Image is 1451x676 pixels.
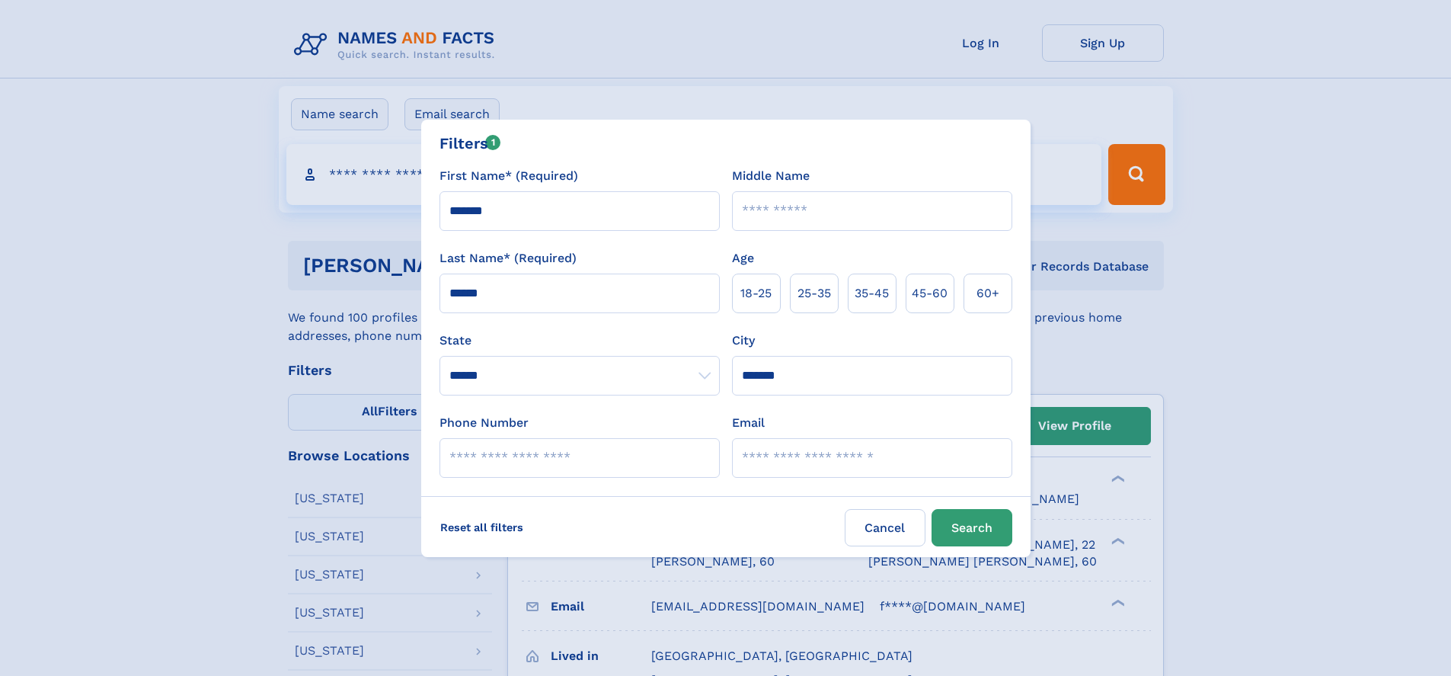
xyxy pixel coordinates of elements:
span: 18‑25 [740,284,772,303]
label: Last Name* (Required) [439,249,577,268]
button: Search [932,509,1012,546]
label: Email [732,414,765,432]
label: Age [732,249,754,268]
label: Phone Number [439,414,529,432]
span: 25‑35 [797,284,831,303]
span: 60+ [976,284,999,303]
label: Cancel [845,509,925,546]
label: City [732,332,755,350]
label: Middle Name [732,167,810,185]
div: Filters [439,132,501,155]
span: 45‑60 [912,284,948,303]
span: 35‑45 [855,284,889,303]
label: Reset all filters [430,509,533,546]
label: State [439,332,720,350]
label: First Name* (Required) [439,167,578,185]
